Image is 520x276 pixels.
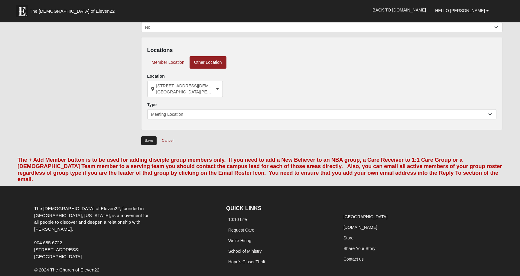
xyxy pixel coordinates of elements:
[190,56,226,69] a: Other Location
[226,205,332,212] h4: QUICK LINKS
[343,257,364,261] a: Contact us
[30,8,115,14] span: The [DEMOGRAPHIC_DATA] of Eleven22
[147,56,189,69] a: Member Location
[18,157,502,183] font: The + Add Member button is to be used for adding disciple group members only. If you need to add ...
[228,228,254,232] a: Request Care
[147,47,497,54] h4: Locations
[343,235,353,240] a: Store
[156,83,214,95] span: [STREET_ADDRESS][DEMOGRAPHIC_DATA] [GEOGRAPHIC_DATA][PERSON_NAME]-2256
[34,254,82,259] span: [GEOGRAPHIC_DATA]
[141,136,157,145] input: Alt+s
[13,2,134,17] a: The [DEMOGRAPHIC_DATA] of Eleven22
[435,8,485,13] span: Hello [PERSON_NAME]
[147,102,157,108] label: Type
[16,5,28,17] img: Eleven22 logo
[30,205,158,260] div: The [DEMOGRAPHIC_DATA] of Eleven22, founded in [GEOGRAPHIC_DATA], [US_STATE], is a movement for a...
[228,259,265,264] a: Hope's Closet Thrift
[228,217,247,222] a: 10:10 Life
[431,3,493,18] a: Hello [PERSON_NAME]
[343,214,388,219] a: [GEOGRAPHIC_DATA]
[343,225,377,230] a: [DOMAIN_NAME]
[158,136,177,145] a: Cancel
[228,249,262,254] a: School of Ministry
[343,246,375,251] a: Share Your Story
[368,2,431,18] a: Back to [DOMAIN_NAME]
[147,73,165,79] label: Location
[228,238,251,243] a: We're Hiring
